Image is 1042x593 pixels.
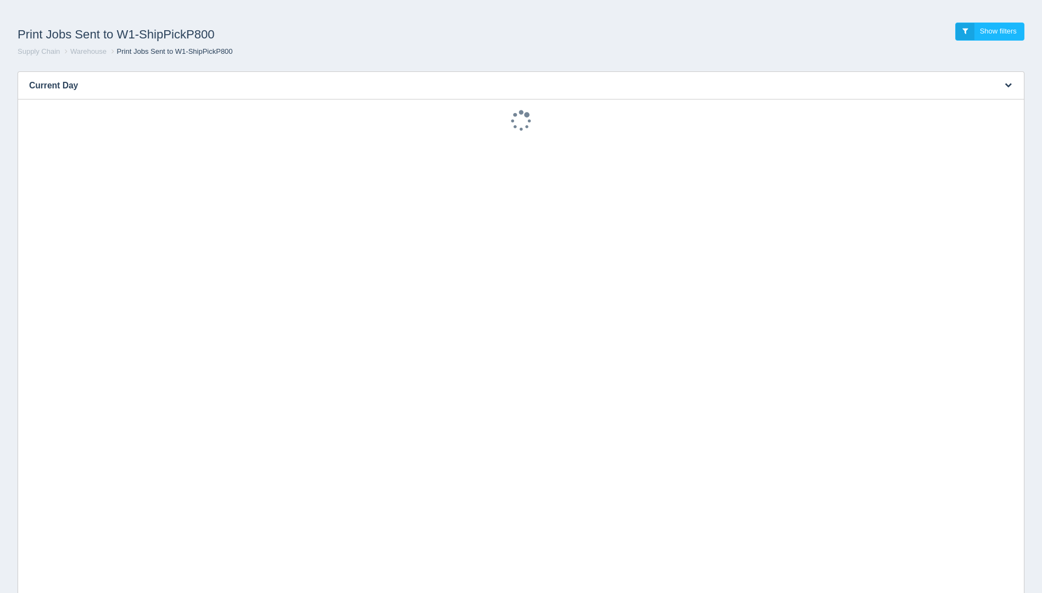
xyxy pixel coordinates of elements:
[109,47,233,57] li: Print Jobs Sent to W1-ShipPickP800
[18,72,990,99] h3: Current Day
[980,27,1017,35] span: Show filters
[955,23,1024,41] a: Show filters
[18,23,521,47] h1: Print Jobs Sent to W1-ShipPickP800
[18,47,60,55] a: Supply Chain
[70,47,107,55] a: Warehouse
